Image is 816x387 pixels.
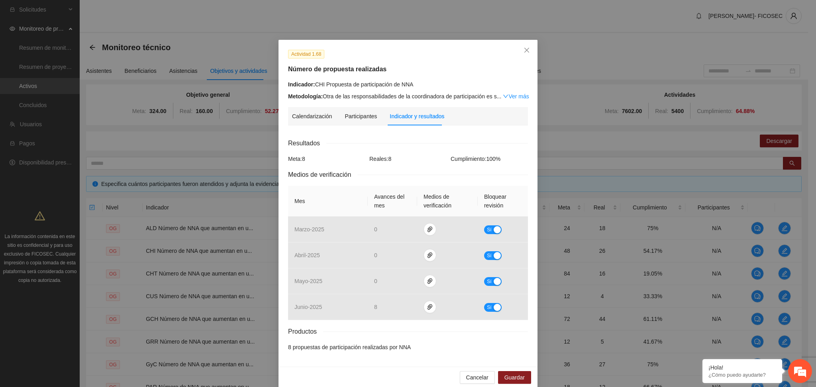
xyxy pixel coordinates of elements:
[288,138,326,148] span: Resultados
[288,92,528,101] div: Otra de las responsabilidades de la coordinadora de participación es s
[516,40,537,61] button: Close
[390,112,444,121] div: Indicador y resultados
[294,226,324,233] span: marzo - 2025
[498,371,531,384] button: Guardar
[294,252,320,258] span: abril - 2025
[417,186,478,217] th: Medios de verificación
[424,249,436,262] button: paper-clip
[368,186,417,217] th: Avances del mes
[424,223,436,236] button: paper-clip
[369,156,391,162] span: Reales: 8
[424,275,436,287] button: paper-clip
[424,278,436,284] span: paper-clip
[288,326,323,336] span: Productos
[487,277,492,286] span: Sí
[497,93,502,100] span: ...
[294,278,322,284] span: mayo - 2025
[424,226,436,233] span: paper-clip
[288,93,323,100] strong: Metodología:
[708,372,776,378] p: ¿Cómo puedo ayudarte?
[288,80,528,89] div: CHI Propuesta de participación de NNA
[288,64,528,74] h5: Número de propuesta realizadas
[466,373,488,382] span: Cancelar
[288,50,324,59] span: Actividad 1.68
[374,252,377,258] span: 0
[345,112,377,121] div: Participantes
[503,94,508,99] span: down
[288,186,368,217] th: Mes
[288,170,357,180] span: Medios de verificación
[524,47,530,53] span: close
[424,304,436,310] span: paper-clip
[504,373,525,382] span: Guardar
[374,278,377,284] span: 0
[374,226,377,233] span: 0
[503,93,529,100] a: Expand
[424,301,436,313] button: paper-clip
[288,81,315,88] strong: Indicador:
[294,304,322,310] span: junio - 2025
[286,154,367,163] div: Meta: 8
[708,364,776,371] div: ¡Hola!
[449,154,530,163] div: Cumplimiento: 100 %
[424,252,436,258] span: paper-clip
[460,371,495,384] button: Cancelar
[487,303,492,312] span: Sí
[292,112,332,121] div: Calendarización
[478,186,528,217] th: Bloquear revisión
[487,251,492,260] span: Sí
[374,304,377,310] span: 8
[487,225,492,234] span: Sí
[288,343,528,352] li: 8 propuestas de participación realizadas por NNA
